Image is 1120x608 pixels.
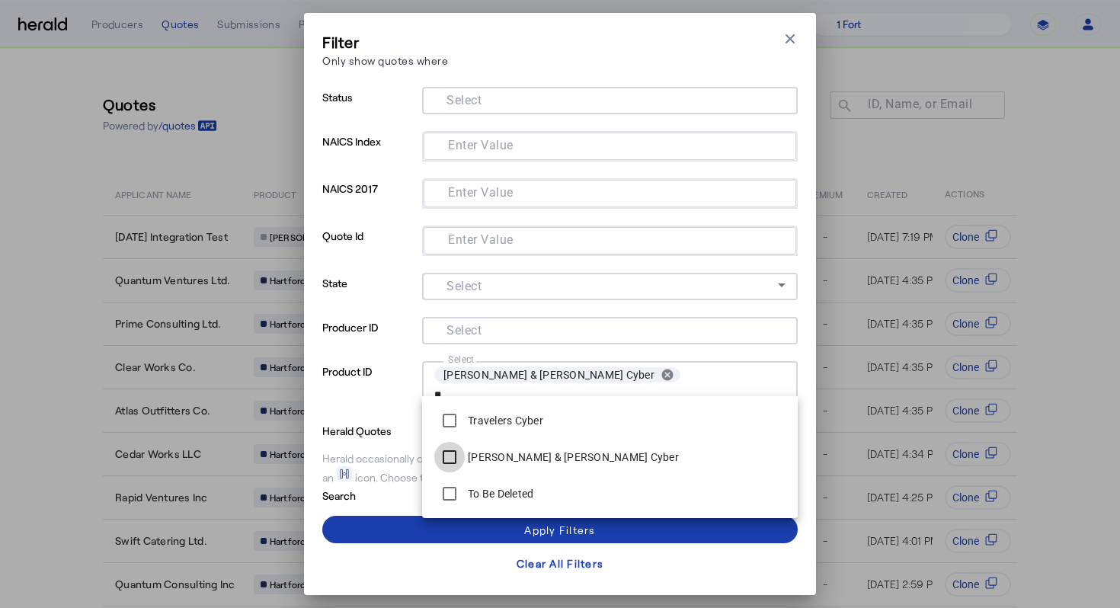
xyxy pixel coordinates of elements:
[322,273,416,317] p: State
[446,93,482,107] mat-label: Select
[322,53,448,69] p: Only show quotes where
[434,90,786,108] mat-chip-grid: Selection
[446,279,482,293] mat-label: Select
[465,413,543,428] label: Travelers Cyber
[517,555,603,571] div: Clear All Filters
[524,522,595,538] div: Apply Filters
[436,136,784,154] mat-chip-grid: Selection
[443,367,654,382] span: [PERSON_NAME] & [PERSON_NAME] Cyber
[448,185,514,200] mat-label: Enter Value
[436,230,784,248] mat-chip-grid: Selection
[322,317,416,361] p: Producer ID
[322,421,441,439] p: Herald Quotes
[465,450,679,465] label: [PERSON_NAME] & [PERSON_NAME] Cyber
[446,323,482,338] mat-label: Select
[322,451,798,485] div: Herald occasionally creates quotes on your behalf for testing purposes, which will be shown with ...
[436,183,784,201] mat-chip-grid: Selection
[448,354,475,364] mat-label: Select
[322,178,416,226] p: NAICS 2017
[322,516,798,543] button: Apply Filters
[322,361,416,421] p: Product ID
[322,549,798,577] button: Clear All Filters
[322,31,448,53] h3: Filter
[434,320,786,338] mat-chip-grid: Selection
[322,485,441,504] p: Search
[448,232,514,247] mat-label: Enter Value
[322,87,416,131] p: Status
[448,138,514,152] mat-label: Enter Value
[322,131,416,178] p: NAICS Index
[322,226,416,273] p: Quote Id
[654,368,680,382] button: remove Crum & Forster Cyber
[465,486,533,501] label: To Be Deleted
[434,364,786,404] mat-chip-grid: Selection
